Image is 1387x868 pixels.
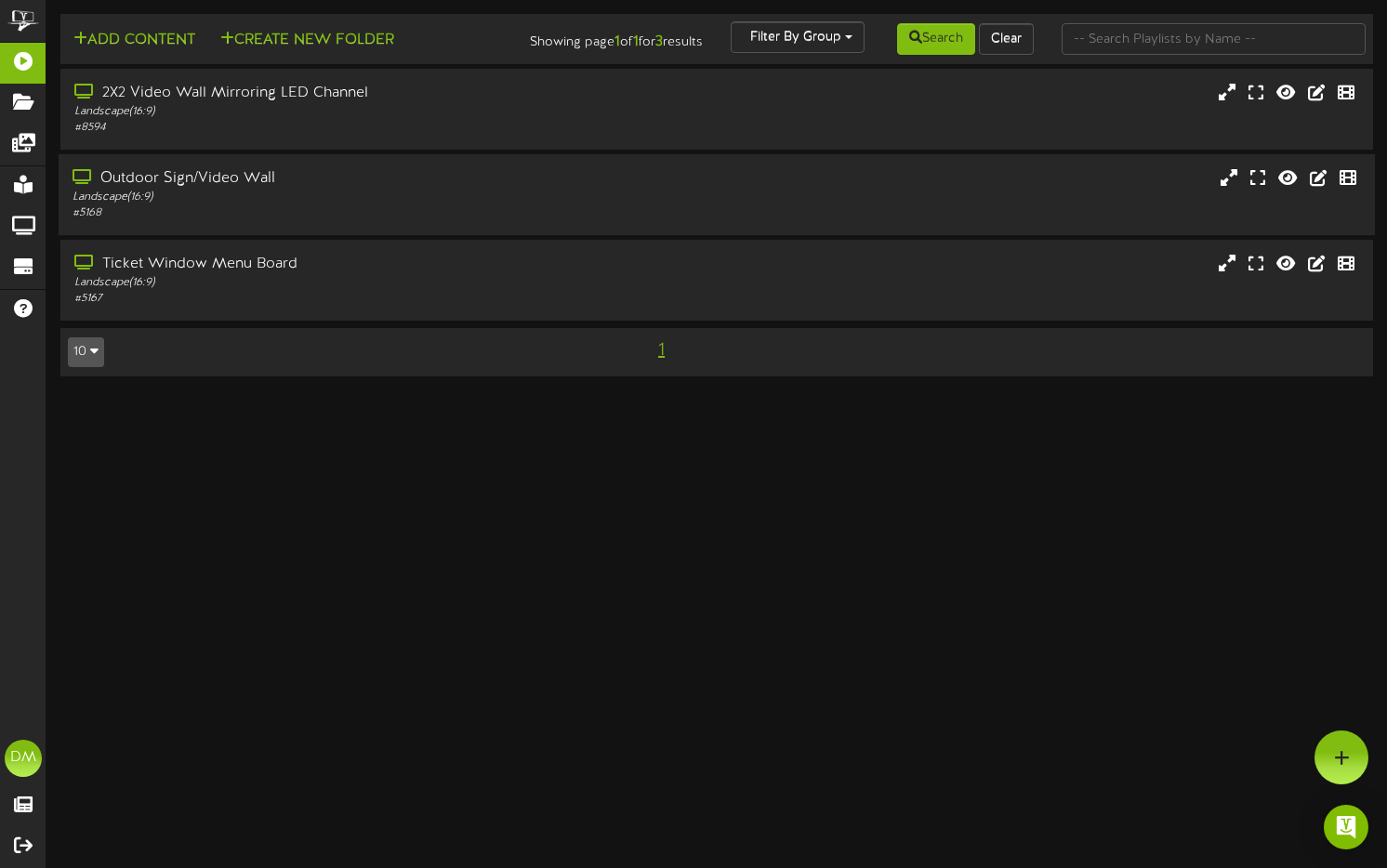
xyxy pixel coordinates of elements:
span: 1 [654,340,669,361]
div: 2X2 Video Wall Mirroring LED Channel [74,83,593,104]
strong: 1 [614,33,620,50]
button: 10 [68,337,104,367]
button: Filter By Group [731,21,865,53]
div: Open Intercom Messenger [1324,805,1368,849]
button: Create New Folder [215,29,400,52]
div: Showing page of for results [495,21,717,53]
button: Add Content [68,29,201,52]
strong: 3 [655,33,663,50]
div: # 8594 [74,120,593,136]
div: Landscape ( 16:9 ) [73,190,593,205]
div: # 5167 [74,291,593,307]
input: -- Search Playlists by Name -- [1062,23,1366,55]
div: Landscape ( 16:9 ) [74,104,593,120]
button: Clear [979,23,1034,55]
div: Ticket Window Menu Board [74,254,593,275]
strong: 1 [633,33,639,50]
div: DM [5,740,42,777]
button: Search [897,23,975,55]
div: # 5168 [73,205,593,221]
div: Outdoor Sign/Video Wall [73,168,593,190]
div: Landscape ( 16:9 ) [74,275,593,291]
